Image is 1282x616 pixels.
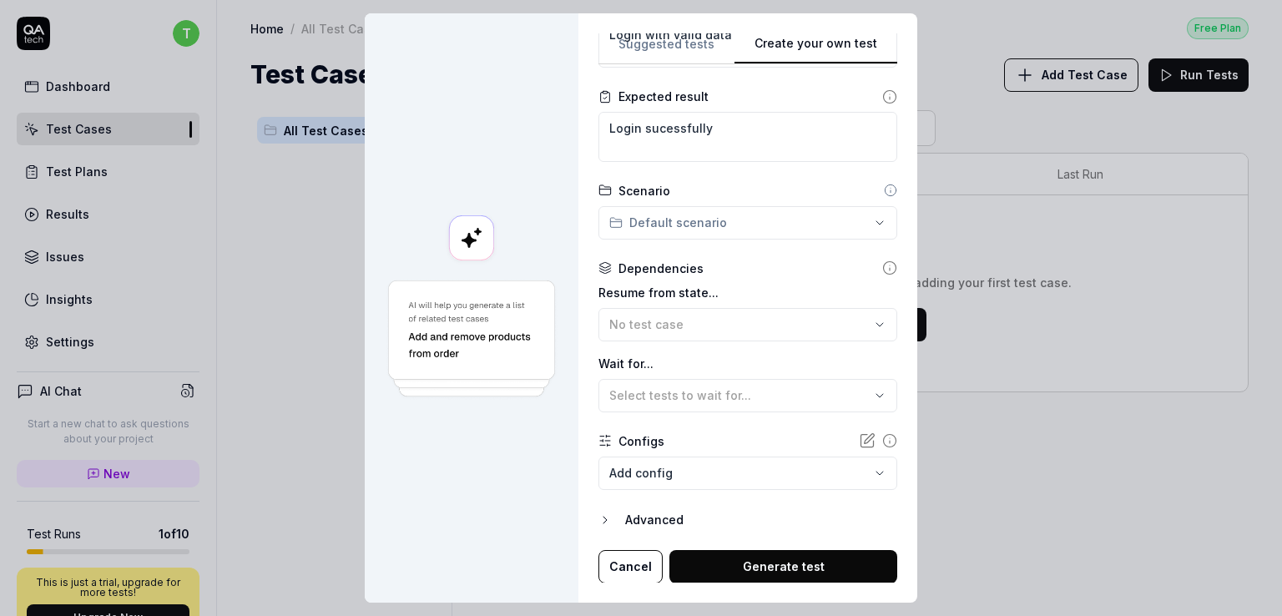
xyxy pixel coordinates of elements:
div: Default scenario [609,214,727,231]
button: Generate test [669,550,897,583]
button: Default scenario [598,206,897,240]
button: No test case [598,308,897,341]
button: Create your own test [734,34,897,64]
span: Select tests to wait for... [609,388,751,402]
div: Advanced [625,510,897,530]
div: Configs [618,432,664,450]
div: Expected result [618,88,709,105]
div: Dependencies [618,260,704,277]
button: Select tests to wait for... [598,379,897,412]
label: Wait for... [598,355,897,372]
label: Resume from state... [598,284,897,301]
span: No test case [609,317,684,331]
button: Advanced [598,510,897,530]
button: Cancel [598,550,663,583]
button: Suggested tests [598,34,734,64]
img: Generate a test using AI [385,278,558,401]
div: Scenario [618,182,670,199]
